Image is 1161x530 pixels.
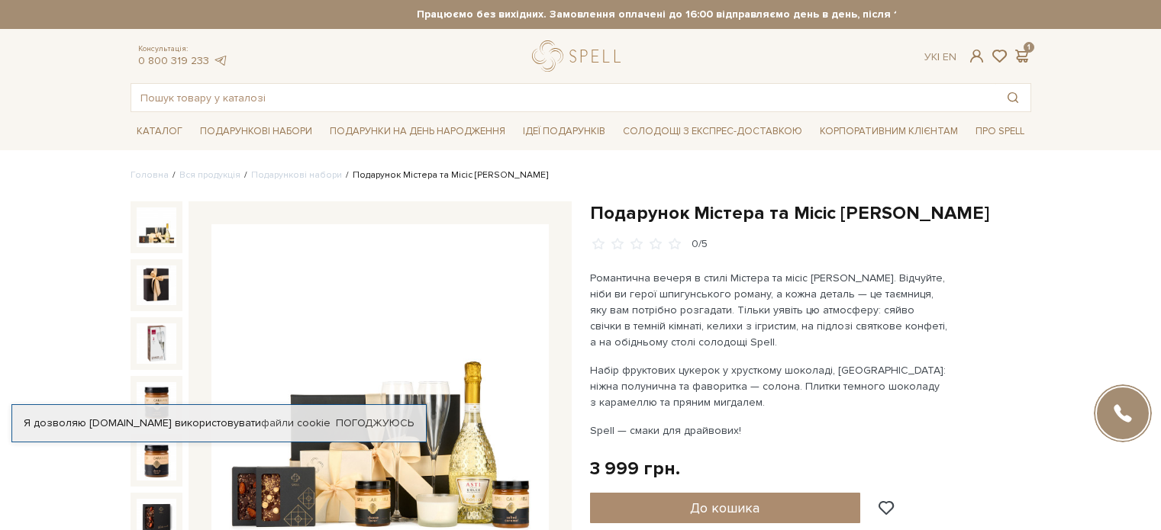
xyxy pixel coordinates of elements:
img: Подарунок Містера та Місіс Сміт [137,382,176,422]
span: Консультація: [138,44,228,54]
a: logo [532,40,627,72]
div: Я дозволяю [DOMAIN_NAME] використовувати [12,416,426,430]
img: Подарунок Містера та Місіс Сміт [137,323,176,363]
img: Подарунок Містера та Місіс Сміт [137,265,176,305]
img: Подарунок Містера та Місіс Сміт [137,207,176,247]
a: Погоджуюсь [336,416,414,430]
a: telegram [213,54,228,67]
p: Spell — смаки для драйвових! [590,422,948,438]
div: 3 999 грн. [590,457,680,480]
a: En [943,50,956,63]
a: 0 800 319 233 [138,54,209,67]
span: Про Spell [969,120,1030,143]
button: Пошук товару у каталозі [995,84,1030,111]
input: Пошук товару у каталозі [131,84,995,111]
li: Подарунок Містера та Місіс [PERSON_NAME] [342,169,548,182]
a: Солодощі з експрес-доставкою [617,118,808,144]
span: Подарунки на День народження [324,120,511,143]
a: файли cookie [261,416,331,429]
p: Романтична вечеря в стилі Містера та місіс [PERSON_NAME]. Відчуйте, ніби ви герої шпигунського ро... [590,270,948,350]
span: Ідеї подарунків [517,120,611,143]
span: Каталог [131,120,189,143]
span: Подарункові набори [194,120,318,143]
span: До кошика [690,499,759,516]
div: 0/5 [692,237,708,252]
a: Корпоративним клієнтам [814,118,964,144]
div: Ук [924,50,956,64]
h1: Подарунок Містера та Місіс [PERSON_NAME] [590,201,1031,225]
a: Головна [131,169,169,181]
a: Вся продукція [179,169,240,181]
a: Подарункові набори [251,169,342,181]
span: | [937,50,940,63]
p: Набір фруктових цукерок у хрусткому шоколаді, [GEOGRAPHIC_DATA]: ніжна полунична та фаворитка — с... [590,362,948,410]
button: До кошика [590,493,861,523]
img: Подарунок Містера та Місіс Сміт [137,440,176,480]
